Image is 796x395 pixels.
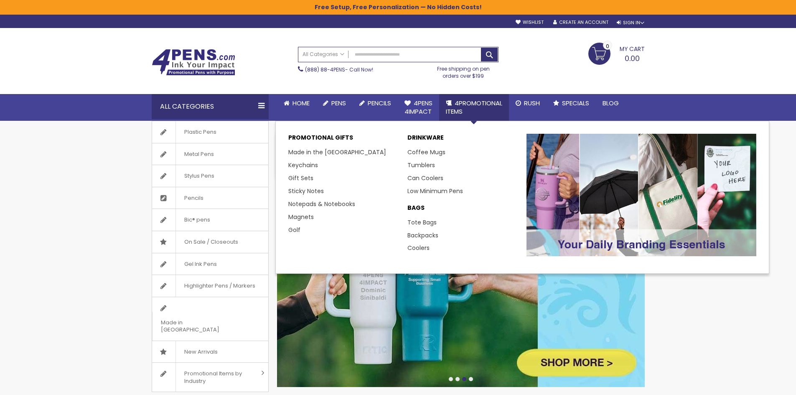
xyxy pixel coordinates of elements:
a: On Sale / Closeouts [152,231,268,253]
span: 0 [606,42,609,50]
img: /custom-drinkware.html [277,191,645,387]
span: All Categories [303,51,344,58]
a: Tumblers [407,161,435,169]
span: Promotional Items by Industry [175,363,258,392]
span: Pens [331,99,346,107]
a: Can Coolers [407,174,443,182]
a: Promotional Items by Industry [152,363,268,392]
span: - Call Now! [305,66,373,73]
a: Blog [596,94,626,112]
span: Pencils [175,187,212,209]
span: Bic® pens [175,209,219,231]
a: Notepads & Notebooks [288,200,355,208]
div: All Categories [152,94,269,119]
a: Made in [GEOGRAPHIC_DATA] [152,297,268,341]
div: Sign In [617,20,644,26]
img: 4Pens Custom Pens and Promotional Products [152,49,235,76]
a: Gel Ink Pens [152,253,268,275]
p: Promotional Gifts [288,134,399,146]
span: Highlighter Pens / Markers [175,275,264,297]
a: New Arrivals [152,341,268,363]
a: Specials [547,94,596,112]
a: Stylus Pens [152,165,268,187]
span: Made in [GEOGRAPHIC_DATA] [152,312,247,341]
div: Free shipping on pen orders over $199 [428,62,498,79]
a: 0.00 0 [588,43,645,64]
a: Keychains [288,161,318,169]
a: Create an Account [553,19,608,25]
iframe: Google Customer Reviews [727,372,796,395]
a: All Categories [298,47,348,61]
a: (888) 88-4PENS [305,66,345,73]
span: Stylus Pens [175,165,223,187]
a: Coolers [407,244,430,252]
span: Gel Ink Pens [175,253,225,275]
img: Promotional-Pens [526,134,756,256]
a: Backpacks [407,231,438,240]
a: Bic® pens [152,209,268,231]
a: Wishlist [516,19,544,25]
a: Pencils [152,187,268,209]
span: Home [292,99,310,107]
span: New Arrivals [175,341,226,363]
span: 4PROMOTIONAL ITEMS [446,99,502,116]
a: Pencils [353,94,398,112]
a: Sticky Notes [288,187,324,195]
span: On Sale / Closeouts [175,231,247,253]
a: Highlighter Pens / Markers [152,275,268,297]
a: BAGS [407,204,518,216]
span: Plastic Pens [175,121,225,143]
a: Low Minimum Pens [407,187,463,195]
a: Home [277,94,316,112]
span: Metal Pens [175,143,222,165]
span: Blog [603,99,619,107]
a: Plastic Pens [152,121,268,143]
a: Pens [316,94,353,112]
a: Metal Pens [152,143,268,165]
a: Magnets [288,213,314,221]
a: Made in the [GEOGRAPHIC_DATA] [288,148,386,156]
span: 4Pens 4impact [404,99,432,116]
span: 0.00 [625,53,640,64]
a: 4PROMOTIONALITEMS [439,94,509,121]
a: Rush [509,94,547,112]
a: Tote Bags [407,218,437,227]
a: 4Pens4impact [398,94,439,121]
a: Golf [288,226,300,234]
span: Rush [524,99,540,107]
a: Gift Sets [288,174,313,182]
a: Coffee Mugs [407,148,445,156]
span: Specials [562,99,589,107]
a: DRINKWARE [407,134,518,146]
span: Pencils [368,99,391,107]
